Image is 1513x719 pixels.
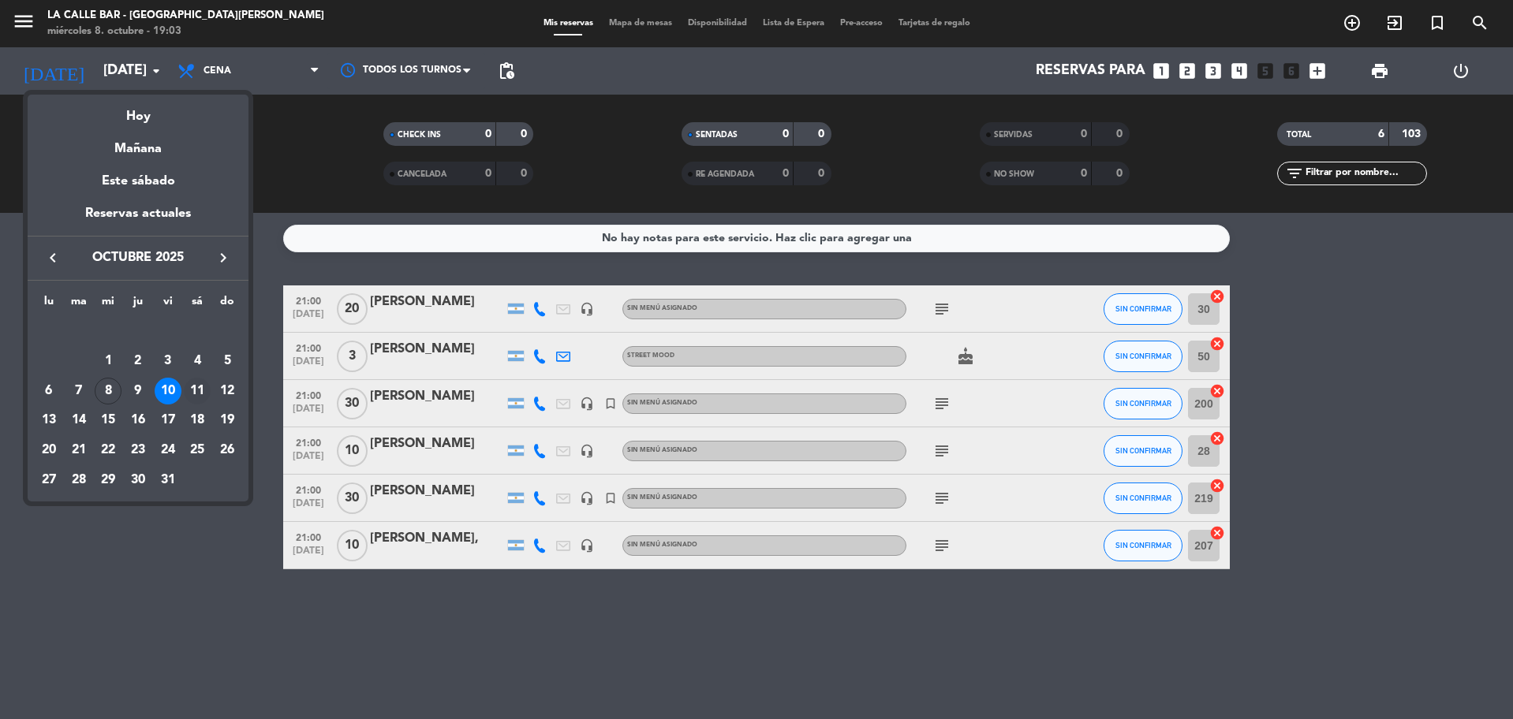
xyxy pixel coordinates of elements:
div: 18 [184,407,211,434]
div: Este sábado [28,159,248,203]
div: 24 [155,437,181,464]
td: 10 de octubre de 2025 [153,376,183,406]
td: 5 de octubre de 2025 [212,346,242,376]
td: 29 de octubre de 2025 [93,465,123,495]
div: 7 [65,378,92,404]
td: 4 de octubre de 2025 [183,346,213,376]
div: 20 [35,437,62,464]
td: 17 de octubre de 2025 [153,405,183,435]
td: 22 de octubre de 2025 [93,435,123,465]
th: sábado [183,292,213,317]
td: 28 de octubre de 2025 [64,465,94,495]
td: 16 de octubre de 2025 [123,405,153,435]
div: Reservas actuales [28,203,248,236]
td: 18 de octubre de 2025 [183,405,213,435]
div: 5 [214,348,241,374]
div: 15 [95,407,121,434]
div: 13 [35,407,62,434]
th: domingo [212,292,242,317]
th: jueves [123,292,153,317]
th: lunes [34,292,64,317]
td: 24 de octubre de 2025 [153,435,183,465]
td: 12 de octubre de 2025 [212,376,242,406]
div: 19 [214,407,241,434]
td: 1 de octubre de 2025 [93,346,123,376]
th: martes [64,292,94,317]
th: viernes [153,292,183,317]
div: 17 [155,407,181,434]
td: 31 de octubre de 2025 [153,465,183,495]
span: octubre 2025 [67,248,209,268]
div: 27 [35,467,62,494]
button: keyboard_arrow_right [209,248,237,268]
div: 6 [35,378,62,404]
td: 25 de octubre de 2025 [183,435,213,465]
div: 29 [95,467,121,494]
td: OCT. [34,316,242,346]
div: 10 [155,378,181,404]
div: 8 [95,378,121,404]
div: 11 [184,378,211,404]
td: 21 de octubre de 2025 [64,435,94,465]
div: 30 [125,467,151,494]
td: 23 de octubre de 2025 [123,435,153,465]
div: 23 [125,437,151,464]
td: 27 de octubre de 2025 [34,465,64,495]
div: 12 [214,378,241,404]
td: 6 de octubre de 2025 [34,376,64,406]
i: keyboard_arrow_right [214,248,233,267]
td: 7 de octubre de 2025 [64,376,94,406]
div: 25 [184,437,211,464]
button: keyboard_arrow_left [39,248,67,268]
td: 19 de octubre de 2025 [212,405,242,435]
i: keyboard_arrow_left [43,248,62,267]
div: 14 [65,407,92,434]
td: 30 de octubre de 2025 [123,465,153,495]
td: 14 de octubre de 2025 [64,405,94,435]
div: Hoy [28,95,248,127]
td: 20 de octubre de 2025 [34,435,64,465]
td: 8 de octubre de 2025 [93,376,123,406]
div: 26 [214,437,241,464]
div: Mañana [28,127,248,159]
div: 2 [125,348,151,374]
th: miércoles [93,292,123,317]
td: 26 de octubre de 2025 [212,435,242,465]
div: 16 [125,407,151,434]
td: 9 de octubre de 2025 [123,376,153,406]
div: 22 [95,437,121,464]
div: 21 [65,437,92,464]
td: 15 de octubre de 2025 [93,405,123,435]
div: 9 [125,378,151,404]
td: 11 de octubre de 2025 [183,376,213,406]
div: 3 [155,348,181,374]
div: 31 [155,467,181,494]
div: 4 [184,348,211,374]
td: 3 de octubre de 2025 [153,346,183,376]
td: 2 de octubre de 2025 [123,346,153,376]
td: 13 de octubre de 2025 [34,405,64,435]
div: 1 [95,348,121,374]
div: 28 [65,467,92,494]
